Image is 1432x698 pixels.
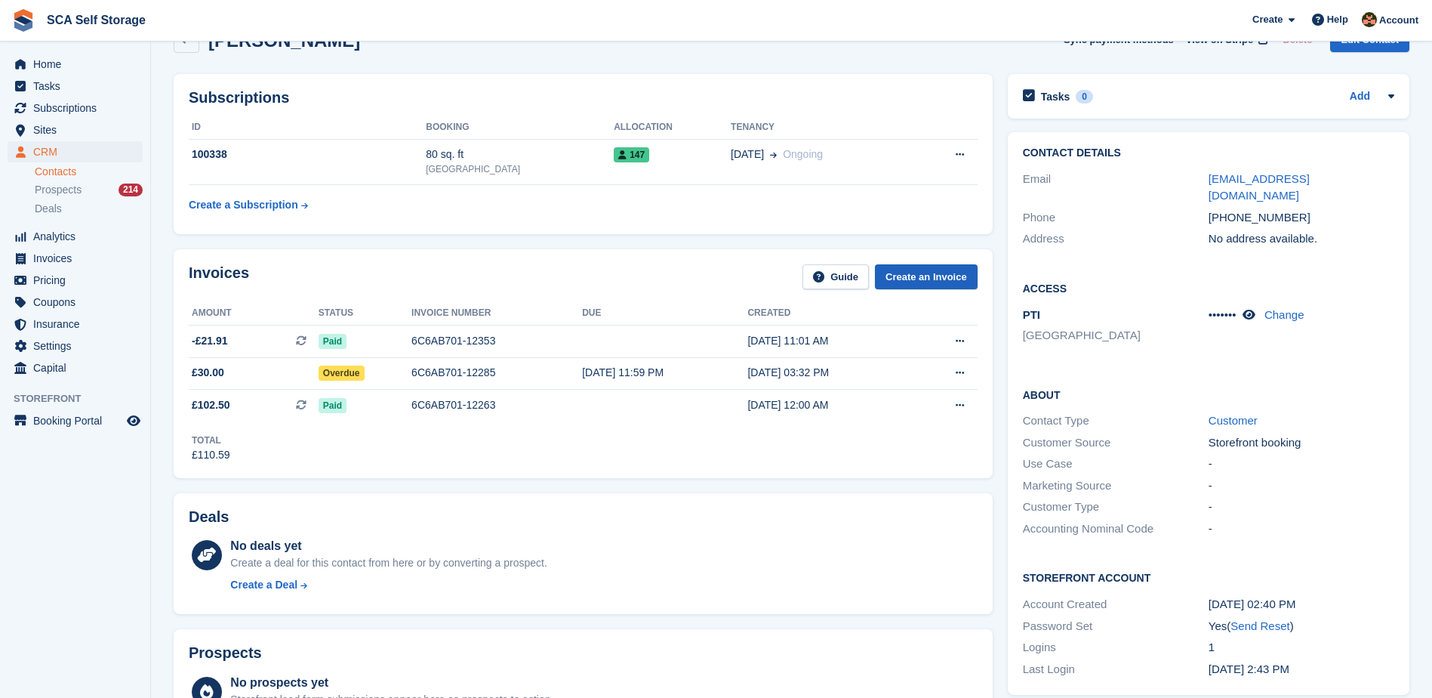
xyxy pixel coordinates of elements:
a: menu [8,410,143,431]
span: Subscriptions [33,97,124,119]
span: Deals [35,202,62,216]
a: Create a Deal [230,577,547,593]
div: Address [1023,230,1209,248]
div: Logins [1023,639,1209,656]
th: Invoice number [411,301,582,326]
div: Use Case [1023,456,1209,473]
a: Add [1350,88,1370,106]
span: Home [33,54,124,75]
h2: Subscriptions [189,89,978,107]
div: Accounting Nominal Code [1023,520,1209,538]
img: stora-icon-8386f47178a22dfd0bd8f6a31ec36ba5ce8667c1dd55bd0f319d3a0aa187defe.svg [12,9,35,32]
div: Storefront booking [1209,434,1394,452]
div: 214 [119,184,143,196]
span: Sites [33,119,124,141]
div: Create a Deal [230,577,297,593]
div: [DATE] 12:00 AM [747,397,913,413]
a: menu [8,226,143,247]
a: Contacts [35,165,143,179]
div: [DATE] 11:59 PM [582,365,747,381]
div: Password Set [1023,618,1209,635]
th: Booking [426,116,614,140]
div: Create a deal for this contact from here or by converting a prospect. [230,555,547,571]
a: menu [8,119,143,141]
span: Ongoing [783,148,823,160]
span: £102.50 [192,397,230,413]
th: Status [319,301,411,326]
span: 147 [614,147,649,162]
a: menu [8,141,143,162]
span: Analytics [33,226,124,247]
div: [DATE] 02:40 PM [1209,596,1394,613]
a: menu [8,270,143,291]
div: 80 sq. ft [426,147,614,162]
h2: Deals [189,508,229,526]
th: Created [747,301,913,326]
span: Settings [33,335,124,357]
div: Total [192,434,230,447]
th: Due [582,301,747,326]
th: Allocation [614,116,731,140]
a: Create a Subscription [189,191,308,219]
a: menu [8,76,143,97]
span: Booking Portal [33,410,124,431]
span: Help [1327,12,1348,27]
th: ID [189,116,426,140]
div: No prospects yet [230,674,553,692]
a: Send Reset [1230,619,1289,632]
a: menu [8,248,143,269]
h2: Contact Details [1023,147,1394,159]
h2: Invoices [189,264,249,289]
span: Invoices [33,248,124,269]
span: -£21.91 [192,333,227,349]
span: Overdue [319,366,365,381]
a: Create an Invoice [875,264,978,289]
span: PTI [1023,308,1040,321]
span: Capital [33,357,124,378]
a: menu [8,54,143,75]
div: 6C6AB701-12285 [411,365,582,381]
li: [GEOGRAPHIC_DATA] [1023,327,1209,344]
time: 2025-08-07 13:43:19 UTC [1209,662,1289,675]
a: menu [8,313,143,335]
h2: Access [1023,280,1394,295]
th: Amount [189,301,319,326]
img: Sarah Race [1362,12,1377,27]
div: Marketing Source [1023,477,1209,495]
a: menu [8,335,143,357]
div: 6C6AB701-12263 [411,397,582,413]
a: Customer [1209,414,1258,427]
div: 1 [1209,639,1394,656]
a: Prospects 214 [35,182,143,198]
span: CRM [33,141,124,162]
div: [PHONE_NUMBER] [1209,209,1394,227]
div: Yes [1209,618,1394,635]
span: Paid [319,398,346,413]
div: 100338 [189,147,426,162]
span: Pricing [33,270,124,291]
span: [DATE] [731,147,764,162]
div: Account Created [1023,596,1209,613]
span: Insurance [33,313,124,335]
div: Customer Source [1023,434,1209,452]
div: No deals yet [230,537,547,555]
span: Create [1252,12,1283,27]
span: Account [1379,13,1418,28]
h2: Prospects [189,644,262,662]
a: Guide [802,264,869,289]
div: 6C6AB701-12353 [411,333,582,349]
a: [EMAIL_ADDRESS][DOMAIN_NAME] [1209,172,1310,202]
a: menu [8,292,143,313]
div: - [1209,520,1394,538]
span: Coupons [33,292,124,313]
a: Preview store [125,412,143,430]
div: Email [1023,171,1209,205]
span: ••••••• [1209,308,1236,321]
a: menu [8,357,143,378]
div: [GEOGRAPHIC_DATA] [426,162,614,176]
span: Paid [319,334,346,349]
div: Customer Type [1023,499,1209,516]
div: - [1209,499,1394,516]
div: Last Login [1023,661,1209,678]
div: - [1209,456,1394,473]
